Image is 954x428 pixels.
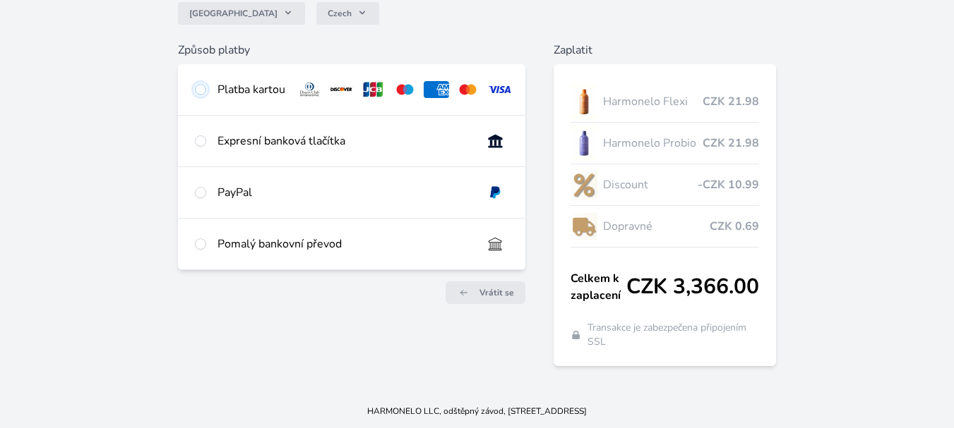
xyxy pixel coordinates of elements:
[178,42,525,59] h6: Způsob platby
[328,81,354,98] img: discover.svg
[424,81,450,98] img: amex.svg
[316,2,379,25] button: Czech
[626,274,759,300] span: CZK 3,366.00
[703,135,759,152] span: CZK 21.98
[455,81,481,98] img: mc.svg
[189,8,278,19] span: [GEOGRAPHIC_DATA]
[482,133,508,149] img: onlineBanking_CZ.svg
[217,81,285,98] div: Platba kartou
[297,81,323,98] img: diners.svg
[571,167,597,202] img: discount-lo.png
[588,321,760,349] span: Transakce je zabezpečena připojením SSL
[571,84,597,119] img: CLEAN_FLEXI_se_stinem_x-hi_(1)-lo.jpg
[554,42,776,59] h6: Zaplatit
[392,81,418,98] img: maestro.svg
[603,218,710,235] span: Dopravné
[360,81,386,98] img: jcb.svg
[603,93,703,110] span: Harmonelo Flexi
[446,281,525,304] a: Vrátit se
[571,209,597,244] img: delivery-lo.png
[328,8,352,19] span: Czech
[571,270,626,304] span: Celkem k zaplacení
[603,135,703,152] span: Harmonelo Probio
[217,133,471,149] div: Expresní banková tlačítka
[703,93,759,110] span: CZK 21.98
[217,236,471,252] div: Pomalý bankovní převod
[482,236,508,252] img: bankTransfer_IBAN.svg
[698,176,759,193] span: -CZK 10.99
[603,176,698,193] span: Discount
[479,287,514,298] span: Vrátit se
[217,184,471,201] div: PayPal
[571,126,597,161] img: CLEAN_PROBIO_se_stinem_x-lo.jpg
[178,2,305,25] button: [GEOGRAPHIC_DATA]
[482,184,508,201] img: paypal.svg
[487,81,513,98] img: visa.svg
[710,218,759,235] span: CZK 0.69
